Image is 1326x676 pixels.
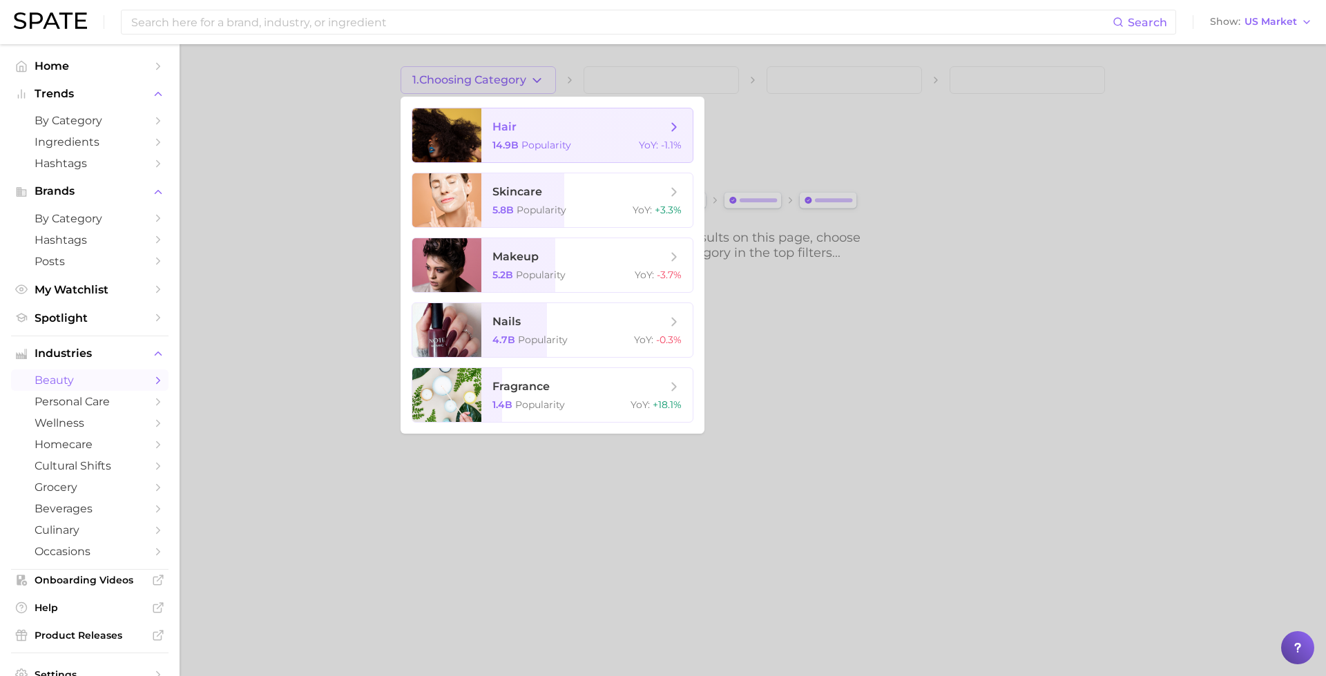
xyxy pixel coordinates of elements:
span: beauty [35,374,145,387]
button: Trends [11,84,169,104]
span: personal care [35,395,145,408]
span: 5.8b [492,204,514,216]
a: by Category [11,208,169,229]
a: beverages [11,498,169,519]
span: fragrance [492,380,550,393]
a: Home [11,55,169,77]
ul: 1.Choosing Category [401,97,704,434]
span: 1.4b [492,398,512,411]
a: occasions [11,541,169,562]
span: 14.9b [492,139,519,151]
a: Spotlight [11,307,169,329]
span: Industries [35,347,145,360]
span: Popularity [521,139,571,151]
span: by Category [35,114,145,127]
span: -3.7% [657,269,682,281]
span: homecare [35,438,145,451]
span: makeup [492,250,539,263]
span: YoY : [634,334,653,346]
span: Hashtags [35,157,145,170]
span: US Market [1245,18,1297,26]
span: YoY : [635,269,654,281]
span: Home [35,59,145,73]
button: Industries [11,343,169,364]
span: Posts [35,255,145,268]
span: by Category [35,212,145,225]
a: Help [11,597,169,618]
a: personal care [11,391,169,412]
a: beauty [11,369,169,391]
span: Popularity [516,269,566,281]
span: Popularity [515,398,565,411]
a: cultural shifts [11,455,169,476]
span: Help [35,601,145,614]
button: Brands [11,181,169,202]
span: Ingredients [35,135,145,148]
span: 4.7b [492,334,515,346]
button: ShowUS Market [1207,13,1316,31]
span: YoY : [631,398,650,411]
a: culinary [11,519,169,541]
span: grocery [35,481,145,494]
span: 5.2b [492,269,513,281]
span: nails [492,315,521,328]
a: grocery [11,476,169,498]
a: wellness [11,412,169,434]
span: wellness [35,416,145,429]
a: Hashtags [11,229,169,251]
a: Posts [11,251,169,272]
span: Product Releases [35,629,145,641]
a: Product Releases [11,625,169,646]
span: YoY : [633,204,652,216]
span: culinary [35,523,145,537]
span: My Watchlist [35,283,145,296]
span: skincare [492,185,542,198]
span: Popularity [518,334,568,346]
span: beverages [35,502,145,515]
span: cultural shifts [35,459,145,472]
span: Hashtags [35,233,145,247]
input: Search here for a brand, industry, or ingredient [130,10,1113,34]
a: Ingredients [11,131,169,153]
span: Spotlight [35,311,145,325]
span: hair [492,120,517,133]
a: Onboarding Videos [11,570,169,590]
a: by Category [11,110,169,131]
a: My Watchlist [11,279,169,300]
a: homecare [11,434,169,455]
span: Brands [35,185,145,197]
span: Popularity [517,204,566,216]
span: Onboarding Videos [35,574,145,586]
span: Show [1210,18,1240,26]
span: Trends [35,88,145,100]
span: -0.3% [656,334,682,346]
span: +18.1% [653,398,682,411]
span: Search [1128,16,1167,29]
span: -1.1% [661,139,682,151]
span: YoY : [639,139,658,151]
img: SPATE [14,12,87,29]
a: Hashtags [11,153,169,174]
span: occasions [35,545,145,558]
span: +3.3% [655,204,682,216]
